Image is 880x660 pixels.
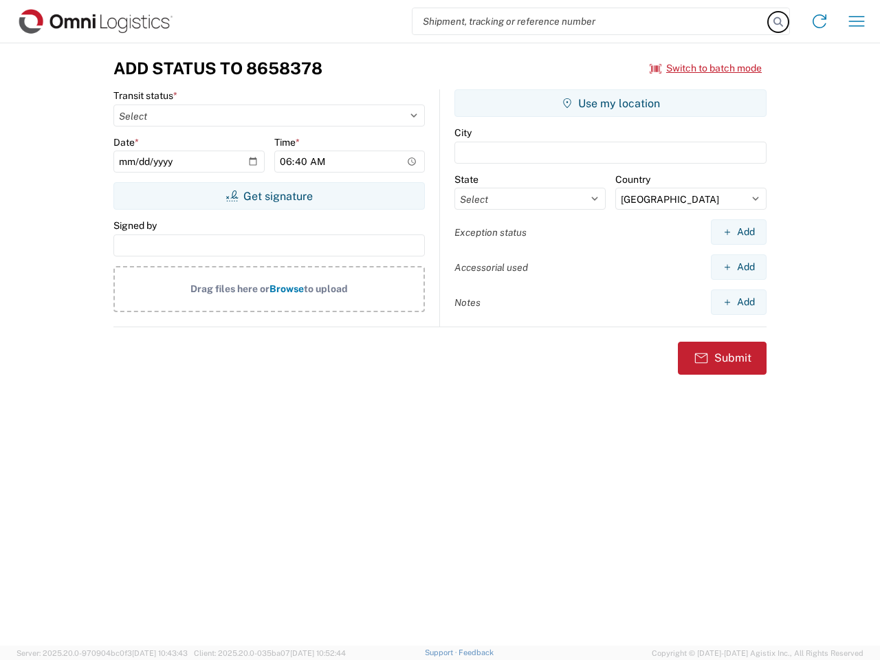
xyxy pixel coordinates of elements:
button: Add [711,254,767,280]
label: Accessorial used [454,261,528,274]
h3: Add Status to 8658378 [113,58,322,78]
button: Use my location [454,89,767,117]
input: Shipment, tracking or reference number [412,8,769,34]
label: Exception status [454,226,527,239]
button: Add [711,289,767,315]
label: Date [113,136,139,148]
label: Signed by [113,219,157,232]
label: Country [615,173,650,186]
button: Add [711,219,767,245]
a: Feedback [459,648,494,657]
label: City [454,126,472,139]
button: Switch to batch mode [650,57,762,80]
label: Time [274,136,300,148]
span: [DATE] 10:43:43 [132,649,188,657]
span: Copyright © [DATE]-[DATE] Agistix Inc., All Rights Reserved [652,647,863,659]
span: Client: 2025.20.0-035ba07 [194,649,346,657]
button: Submit [678,342,767,375]
span: Drag files here or [190,283,269,294]
span: Server: 2025.20.0-970904bc0f3 [16,649,188,657]
span: Browse [269,283,304,294]
label: State [454,173,478,186]
label: Transit status [113,89,177,102]
span: [DATE] 10:52:44 [290,649,346,657]
a: Support [425,648,459,657]
span: to upload [304,283,348,294]
label: Notes [454,296,481,309]
button: Get signature [113,182,425,210]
